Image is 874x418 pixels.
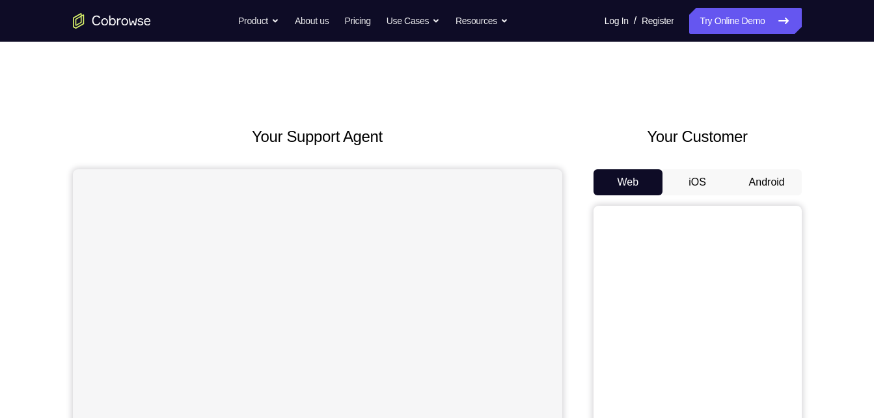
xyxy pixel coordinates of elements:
[73,125,562,148] h2: Your Support Agent
[594,169,663,195] button: Web
[456,8,508,34] button: Resources
[387,8,440,34] button: Use Cases
[642,8,674,34] a: Register
[689,8,801,34] a: Try Online Demo
[73,13,151,29] a: Go to the home page
[594,125,802,148] h2: Your Customer
[662,169,732,195] button: iOS
[344,8,370,34] a: Pricing
[238,8,279,34] button: Product
[732,169,802,195] button: Android
[605,8,629,34] a: Log In
[295,8,329,34] a: About us
[634,13,636,29] span: /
